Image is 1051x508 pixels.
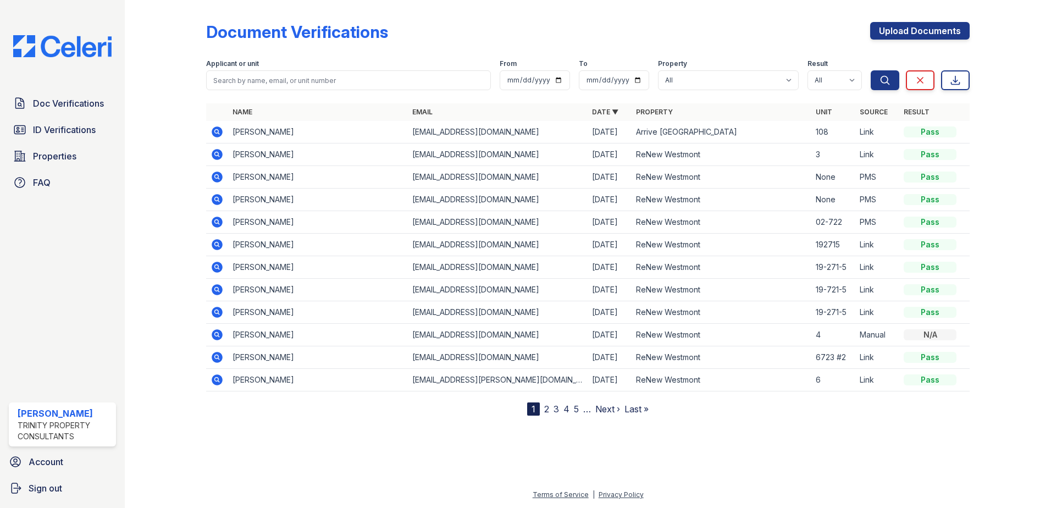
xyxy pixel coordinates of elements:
[408,166,588,189] td: [EMAIL_ADDRESS][DOMAIN_NAME]
[855,234,899,256] td: Link
[527,402,540,416] div: 1
[408,211,588,234] td: [EMAIL_ADDRESS][DOMAIN_NAME]
[855,279,899,301] td: Link
[811,256,855,279] td: 19-271-5
[9,145,116,167] a: Properties
[33,97,104,110] span: Doc Verifications
[904,108,930,116] a: Result
[811,369,855,391] td: 6
[29,482,62,495] span: Sign out
[811,346,855,369] td: 6723 #2
[408,301,588,324] td: [EMAIL_ADDRESS][DOMAIN_NAME]
[870,22,970,40] a: Upload Documents
[588,143,632,166] td: [DATE]
[904,149,956,160] div: Pass
[855,121,899,143] td: Link
[904,262,956,273] div: Pass
[574,404,579,415] a: 5
[228,256,408,279] td: [PERSON_NAME]
[632,189,811,211] td: ReNew Westmont
[29,455,63,468] span: Account
[544,404,549,415] a: 2
[233,108,252,116] a: Name
[563,404,569,415] a: 4
[624,404,649,415] a: Last »
[811,211,855,234] td: 02-722
[588,346,632,369] td: [DATE]
[632,279,811,301] td: ReNew Westmont
[228,301,408,324] td: [PERSON_NAME]
[811,301,855,324] td: 19-271-5
[632,324,811,346] td: ReNew Westmont
[593,490,595,499] div: |
[855,346,899,369] td: Link
[408,324,588,346] td: [EMAIL_ADDRESS][DOMAIN_NAME]
[599,490,644,499] a: Privacy Policy
[632,121,811,143] td: Arrive [GEOGRAPHIC_DATA]
[811,121,855,143] td: 108
[588,256,632,279] td: [DATE]
[588,301,632,324] td: [DATE]
[9,92,116,114] a: Doc Verifications
[228,346,408,369] td: [PERSON_NAME]
[904,172,956,183] div: Pass
[412,108,433,116] a: Email
[588,234,632,256] td: [DATE]
[855,301,899,324] td: Link
[632,369,811,391] td: ReNew Westmont
[554,404,559,415] a: 3
[807,59,828,68] label: Result
[533,490,589,499] a: Terms of Service
[4,477,120,499] a: Sign out
[18,407,112,420] div: [PERSON_NAME]
[583,402,591,416] span: …
[228,166,408,189] td: [PERSON_NAME]
[632,301,811,324] td: ReNew Westmont
[408,143,588,166] td: [EMAIL_ADDRESS][DOMAIN_NAME]
[408,346,588,369] td: [EMAIL_ADDRESS][DOMAIN_NAME]
[9,119,116,141] a: ID Verifications
[855,143,899,166] td: Link
[33,150,76,163] span: Properties
[408,279,588,301] td: [EMAIL_ADDRESS][DOMAIN_NAME]
[904,374,956,385] div: Pass
[855,256,899,279] td: Link
[595,404,620,415] a: Next ›
[228,189,408,211] td: [PERSON_NAME]
[632,346,811,369] td: ReNew Westmont
[4,35,120,57] img: CE_Logo_Blue-a8612792a0a2168367f1c8372b55b34899dd931a85d93a1a3d3e32e68fde9ad4.png
[632,211,811,234] td: ReNew Westmont
[632,143,811,166] td: ReNew Westmont
[904,329,956,340] div: N/A
[18,420,112,442] div: Trinity Property Consultants
[592,108,618,116] a: Date ▼
[855,189,899,211] td: PMS
[4,451,120,473] a: Account
[408,256,588,279] td: [EMAIL_ADDRESS][DOMAIN_NAME]
[811,234,855,256] td: 192715
[588,279,632,301] td: [DATE]
[860,108,888,116] a: Source
[904,284,956,295] div: Pass
[811,166,855,189] td: None
[228,121,408,143] td: [PERSON_NAME]
[206,59,259,68] label: Applicant or unit
[500,59,517,68] label: From
[658,59,687,68] label: Property
[588,121,632,143] td: [DATE]
[904,352,956,363] div: Pass
[636,108,673,116] a: Property
[228,369,408,391] td: [PERSON_NAME]
[904,126,956,137] div: Pass
[408,121,588,143] td: [EMAIL_ADDRESS][DOMAIN_NAME]
[588,324,632,346] td: [DATE]
[408,234,588,256] td: [EMAIL_ADDRESS][DOMAIN_NAME]
[228,143,408,166] td: [PERSON_NAME]
[588,166,632,189] td: [DATE]
[855,324,899,346] td: Manual
[811,143,855,166] td: 3
[855,369,899,391] td: Link
[588,189,632,211] td: [DATE]
[904,194,956,205] div: Pass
